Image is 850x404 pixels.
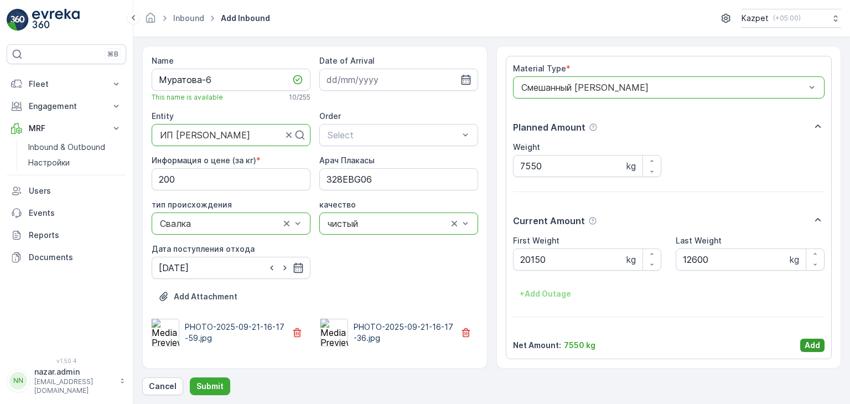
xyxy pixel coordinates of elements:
label: тип происхождения [152,200,232,209]
p: kg [790,253,799,266]
button: Add [800,339,825,352]
button: Cancel [142,377,183,395]
a: Inbound [173,13,204,23]
button: Kazpet(+05:00) [742,9,841,28]
label: Order [319,111,341,121]
div: Help Tooltip Icon [588,216,597,225]
p: Add [805,340,820,351]
label: Date of Arrival [319,56,375,65]
div: NN [9,372,27,390]
p: Reports [29,230,122,241]
p: Submit [196,381,224,392]
label: First Weight [513,236,559,245]
p: Documents [29,252,122,263]
p: 10 / 255 [289,93,310,102]
p: + Add Outage [520,288,571,299]
p: PHOTO-2025-09-21-16-17-59.jpg [185,322,285,344]
p: Настройки [28,157,70,168]
img: logo [7,9,29,31]
label: Weight [513,142,540,152]
a: Documents [7,246,126,268]
label: Name [152,56,174,65]
p: Users [29,185,122,196]
label: качество [319,200,356,209]
span: v 1.50.4 [7,358,126,364]
a: Reports [7,224,126,246]
label: Entity [152,111,174,121]
p: Planned Amount [513,121,585,134]
label: Material Type [513,64,566,73]
p: PHOTO-2025-09-21-16-17-36.jpg [354,322,454,344]
button: MRF [7,117,126,139]
button: Submit [190,377,230,395]
p: kg [626,253,636,266]
label: Информация о цене (за кг) [152,156,256,165]
a: Events [7,202,126,224]
button: Engagement [7,95,126,117]
p: Current Amount [513,214,585,227]
label: Арач Плакасы [319,156,375,165]
span: This name is available [152,93,223,102]
img: logo_light-DOdMpM7g.png [32,9,80,31]
p: ( +05:00 ) [773,14,801,23]
label: Дата поступления отхода [152,244,255,253]
input: dd/mm/yyyy [152,257,310,279]
a: Users [7,180,126,202]
p: ⌘B [107,50,118,59]
p: [EMAIL_ADDRESS][DOMAIN_NAME] [34,377,114,395]
p: Add Attachment [174,291,237,302]
div: Help Tooltip Icon [589,123,598,132]
button: NNnazar.admin[EMAIL_ADDRESS][DOMAIN_NAME] [7,366,126,395]
p: Events [29,208,122,219]
a: Inbound & Outbound [24,139,126,155]
p: Select [328,128,459,142]
p: Cancel [149,381,177,392]
span: Add Inbound [219,13,272,24]
button: Upload File [152,288,244,305]
label: Last Weight [676,236,722,245]
p: Engagement [29,101,104,112]
p: kg [626,159,636,173]
button: +Add Outage [513,285,578,303]
p: MRF [29,123,104,134]
button: Fleet [7,73,126,95]
a: Настройки [24,155,126,170]
p: 7550 kg [564,340,595,351]
p: nazar.admin [34,366,114,377]
a: Homepage [144,16,157,25]
p: Inbound & Outbound [28,142,105,153]
p: Fleet [29,79,104,90]
img: Media Preview [320,319,348,346]
p: Kazpet [742,13,769,24]
img: Media Preview [152,319,179,346]
input: dd/mm/yyyy [319,69,478,91]
p: Net Amount : [513,340,561,351]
